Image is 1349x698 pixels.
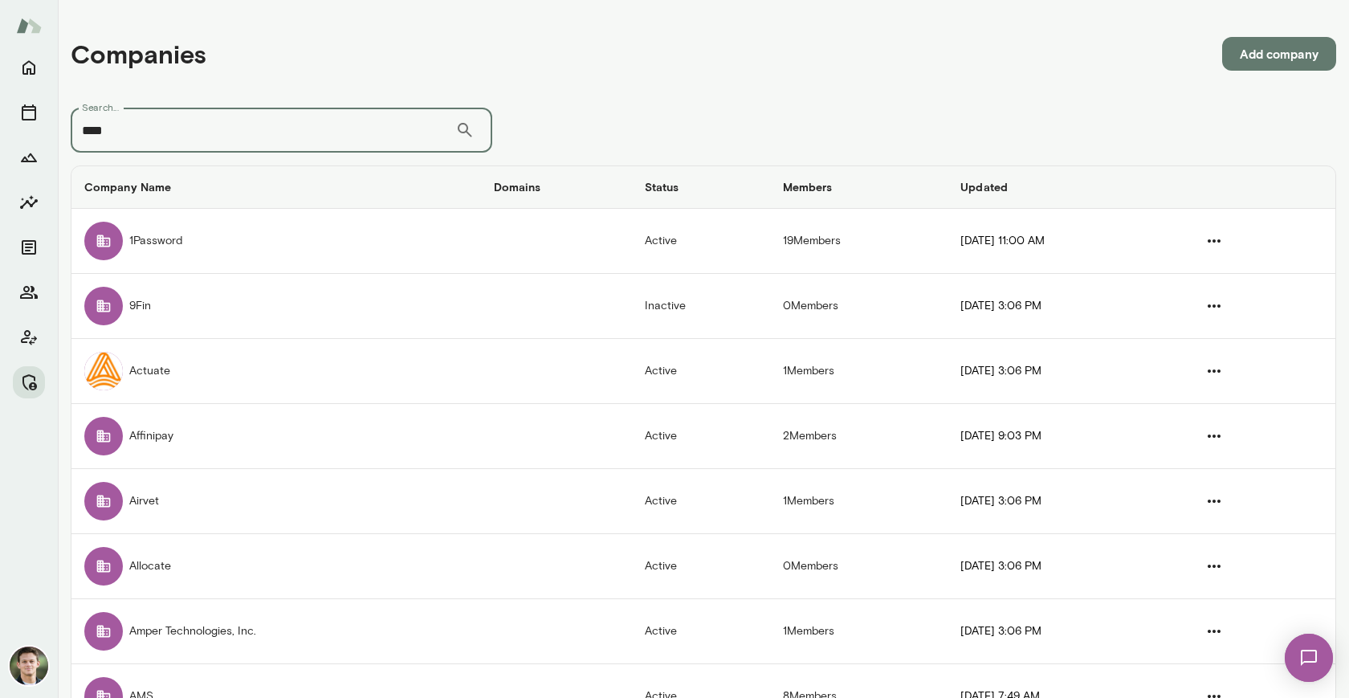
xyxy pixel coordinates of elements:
h6: Domains [494,179,619,195]
td: Airvet [71,469,481,534]
h6: Updated [960,179,1163,195]
label: Search... [82,100,119,114]
td: [DATE] 3:06 PM [948,274,1176,339]
button: Home [13,51,45,84]
td: 1 Members [770,599,948,664]
td: 9Fin [71,274,481,339]
td: Active [632,209,770,274]
td: Affinipay [71,404,481,469]
td: 19 Members [770,209,948,274]
td: 1Password [71,209,481,274]
td: 1 Members [770,339,948,404]
td: Inactive [632,274,770,339]
td: 2 Members [770,404,948,469]
h6: Company Name [84,179,468,195]
button: Add company [1222,37,1336,71]
td: [DATE] 3:06 PM [948,339,1176,404]
h6: Status [645,179,757,195]
td: Active [632,534,770,599]
button: Documents [13,231,45,263]
img: Alex Marcus [10,647,48,685]
button: Manage [13,366,45,398]
td: 0 Members [770,534,948,599]
h4: Companies [71,39,206,69]
td: Active [632,599,770,664]
button: Sessions [13,96,45,129]
button: Client app [13,321,45,353]
button: Members [13,276,45,308]
td: Actuate [71,339,481,404]
td: [DATE] 3:06 PM [948,469,1176,534]
td: Active [632,339,770,404]
td: Allocate [71,534,481,599]
td: [DATE] 3:06 PM [948,599,1176,664]
td: [DATE] 9:03 PM [948,404,1176,469]
button: Growth Plan [13,141,45,173]
td: [DATE] 3:06 PM [948,534,1176,599]
td: Active [632,469,770,534]
td: 1 Members [770,469,948,534]
td: [DATE] 11:00 AM [948,209,1176,274]
td: Active [632,404,770,469]
td: Amper Technologies, Inc. [71,599,481,664]
button: Insights [13,186,45,218]
td: 0 Members [770,274,948,339]
h6: Members [783,179,935,195]
img: Mento [16,10,42,41]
